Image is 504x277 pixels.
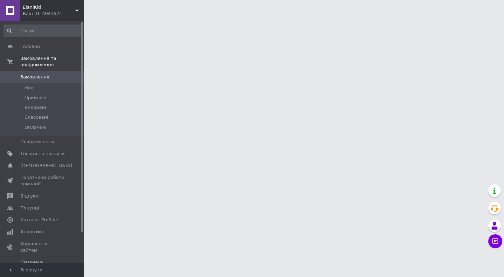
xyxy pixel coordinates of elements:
span: [DEMOGRAPHIC_DATA] [20,162,72,169]
span: Скасовані [24,114,48,120]
span: Управління сайтом [20,241,65,253]
span: Повідомлення [20,139,54,145]
span: Виконані [24,104,46,111]
span: Гаманець компанії [20,259,65,272]
span: Прийняті [24,95,46,101]
span: Покупці [20,205,39,211]
span: ElaniKid [23,4,75,11]
span: Показники роботи компанії [20,174,65,187]
span: Товари та послуги [20,151,65,157]
span: Замовлення та повідомлення [20,55,84,68]
span: Аналітика [20,229,44,235]
span: Нові [24,85,35,91]
input: Пошук [3,25,83,37]
div: Ваш ID: 4043571 [23,11,84,17]
span: Замовлення [20,74,49,80]
span: Оплачені [24,124,47,131]
button: Чат з покупцем [488,234,502,248]
span: Відгуки [20,193,38,199]
span: Каталог ProSale [20,217,58,223]
span: Головна [20,43,40,50]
